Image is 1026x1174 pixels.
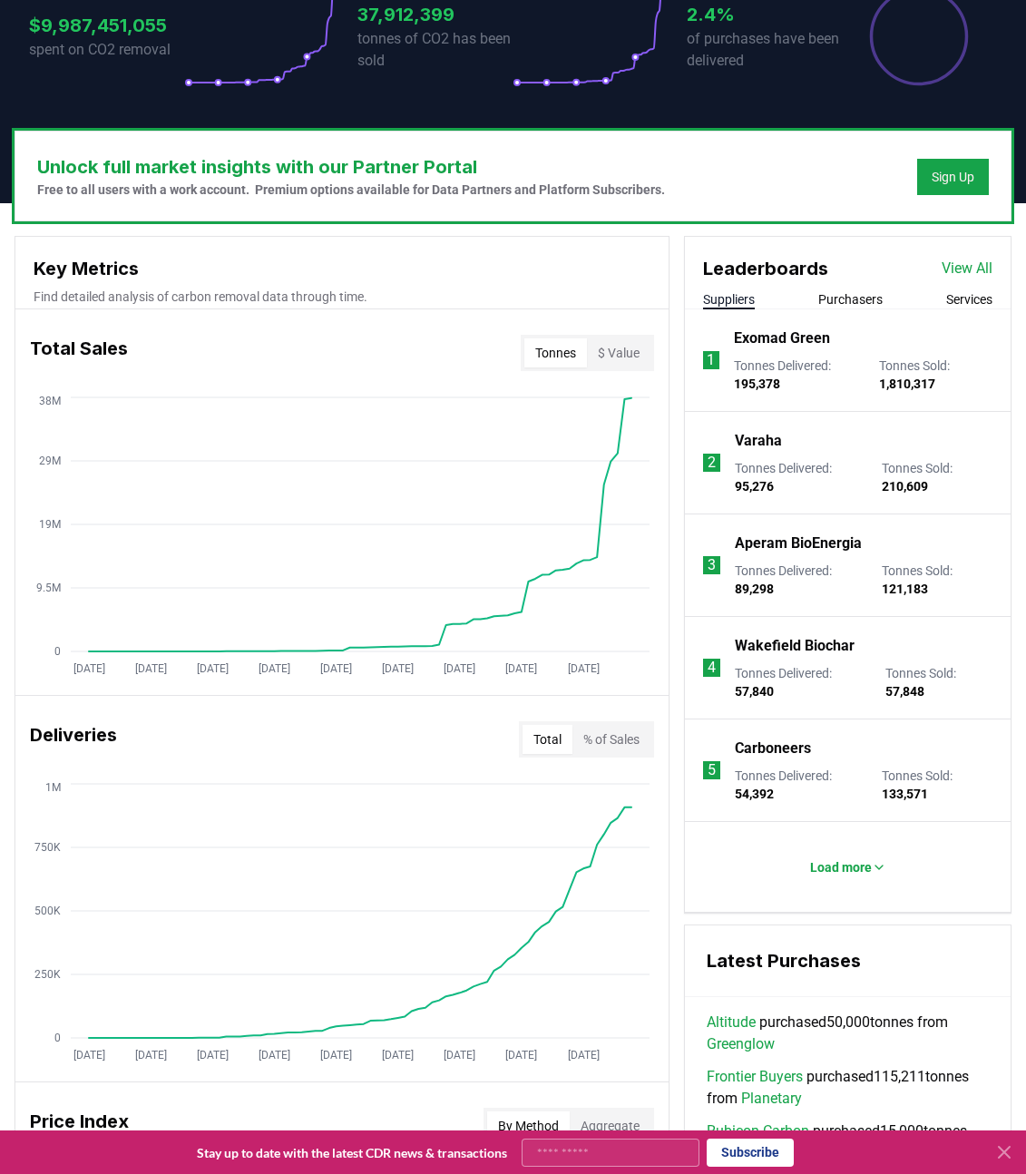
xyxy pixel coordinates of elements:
a: Varaha [735,430,782,452]
p: 2 [708,452,716,474]
tspan: [DATE] [320,1049,352,1061]
span: 95,276 [735,479,774,494]
p: Tonnes Sold : [879,357,992,393]
span: 54,392 [735,787,774,801]
span: 195,378 [734,377,780,391]
a: Altitude [707,1012,756,1033]
h3: Unlock full market insights with our Partner Portal [37,153,665,181]
p: Tonnes Delivered : [734,357,862,393]
p: Find detailed analysis of carbon removal data through time. [34,288,650,306]
tspan: [DATE] [320,662,352,675]
h3: Deliveries [30,721,117,758]
button: Services [946,290,992,308]
p: Tonnes Delivered : [735,459,864,495]
button: Suppliers [703,290,755,308]
a: Carboneers [735,738,811,759]
tspan: 29M [39,455,61,467]
a: Greenglow [707,1033,775,1055]
button: Sign Up [917,159,989,195]
tspan: [DATE] [568,662,600,675]
button: Load more [796,849,901,885]
a: Aperam BioEnergia [735,533,862,554]
tspan: [DATE] [259,1049,290,1061]
a: View All [942,258,992,279]
tspan: 500K [34,905,61,917]
p: Free to all users with a work account. Premium options available for Data Partners and Platform S... [37,181,665,199]
h3: 2.4% [687,1,842,28]
button: % of Sales [572,725,650,754]
tspan: 1M [45,781,61,794]
a: Wakefield Biochar [735,635,855,657]
p: Tonnes Delivered : [735,664,867,700]
p: spent on CO2 removal [29,39,184,61]
button: Purchasers [818,290,883,308]
tspan: 250K [34,968,61,981]
tspan: [DATE] [197,662,229,675]
tspan: [DATE] [73,662,105,675]
h3: 37,912,399 [357,1,513,28]
p: Tonnes Sold : [882,767,992,803]
tspan: [DATE] [444,1049,475,1061]
span: 133,571 [882,787,928,801]
h3: Key Metrics [34,255,650,282]
p: Tonnes Sold : [882,562,992,598]
tspan: [DATE] [382,1049,414,1061]
span: 89,298 [735,582,774,596]
tspan: [DATE] [505,1049,537,1061]
button: $ Value [587,338,650,367]
button: Aggregate [570,1111,650,1140]
p: 4 [708,657,716,679]
button: Tonnes [524,338,587,367]
tspan: 0 [54,1032,61,1044]
span: 1,810,317 [879,377,935,391]
span: purchased 50,000 tonnes from [707,1012,989,1055]
p: Tonnes Sold : [885,664,992,700]
tspan: [DATE] [197,1049,229,1061]
tspan: [DATE] [568,1049,600,1061]
tspan: 9.5M [36,582,61,594]
p: of purchases have been delivered [687,28,842,72]
tspan: 750K [34,841,61,854]
tspan: [DATE] [73,1049,105,1061]
tspan: 19M [39,518,61,531]
tspan: [DATE] [135,1049,167,1061]
tspan: [DATE] [259,662,290,675]
a: Planetary [741,1088,802,1110]
p: Tonnes Delivered : [735,562,864,598]
a: Sign Up [932,168,974,186]
h3: Total Sales [30,335,128,371]
p: Tonnes Delivered : [735,767,864,803]
tspan: [DATE] [444,662,475,675]
span: 210,609 [882,479,928,494]
tspan: 0 [54,645,61,658]
p: 3 [708,554,716,576]
a: Frontier Buyers [707,1066,803,1088]
p: tonnes of CO2 has been sold [357,28,513,72]
span: 57,848 [885,684,924,699]
h3: Price Index [30,1108,129,1144]
tspan: 38M [39,395,61,407]
button: Total [523,725,572,754]
tspan: [DATE] [505,662,537,675]
p: Load more [810,858,872,876]
p: 5 [708,759,716,781]
h3: $9,987,451,055 [29,12,184,39]
p: 1 [707,349,715,371]
tspan: [DATE] [382,662,414,675]
button: By Method [487,1111,570,1140]
p: Tonnes Sold : [882,459,992,495]
h3: Latest Purchases [707,947,989,974]
a: Rubicon Carbon [707,1120,809,1142]
tspan: [DATE] [135,662,167,675]
span: purchased 115,211 tonnes from [707,1066,989,1110]
span: 121,183 [882,582,928,596]
h3: Leaderboards [703,255,828,282]
span: 57,840 [735,684,774,699]
a: Exomad Green [734,328,830,349]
